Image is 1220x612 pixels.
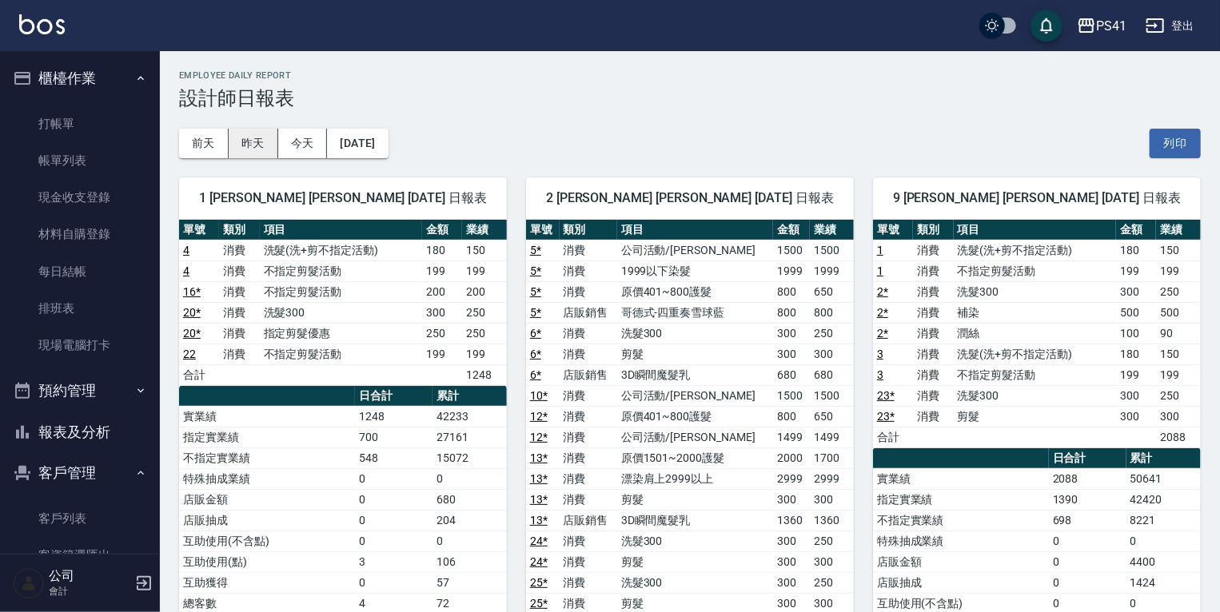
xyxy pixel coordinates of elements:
[422,323,462,344] td: 250
[219,344,259,364] td: 消費
[1126,551,1201,572] td: 4400
[773,406,810,427] td: 800
[422,260,462,281] td: 199
[1116,323,1156,344] td: 100
[6,179,153,216] a: 現金收支登錄
[810,551,854,572] td: 300
[179,510,355,531] td: 店販抽成
[6,216,153,252] a: 材料自購登錄
[183,348,196,360] a: 22
[355,386,433,407] th: 日合計
[617,551,774,572] td: 剪髮
[773,323,810,344] td: 300
[617,531,774,551] td: 洗髮300
[810,302,854,323] td: 800
[219,260,259,281] td: 消費
[560,427,617,447] td: 消費
[13,567,45,599] img: Person
[877,264,883,277] a: 1
[49,584,130,598] p: 會計
[617,468,774,489] td: 漂染肩上2999以上
[877,244,883,256] a: 1
[1049,510,1126,531] td: 698
[179,447,355,468] td: 不指定實業績
[1126,489,1201,510] td: 42420
[1031,10,1063,42] button: save
[526,220,560,240] th: 單號
[810,447,854,468] td: 1700
[773,447,810,468] td: 2000
[617,406,774,427] td: 原價401~800護髮
[179,129,229,158] button: 前天
[1150,129,1201,158] button: 列印
[1156,344,1201,364] td: 150
[6,500,153,537] a: 客戶列表
[260,323,423,344] td: 指定剪髮優惠
[1116,281,1156,302] td: 300
[6,411,153,453] button: 報表及分析
[183,264,189,277] a: 4
[773,572,810,593] td: 300
[433,510,507,531] td: 204
[327,129,388,158] button: [DATE]
[810,344,854,364] td: 300
[873,468,1049,489] td: 實業績
[355,551,433,572] td: 3
[462,260,507,281] td: 199
[6,105,153,142] a: 打帳單
[560,240,617,260] td: 消費
[1116,302,1156,323] td: 500
[179,406,355,427] td: 實業績
[773,364,810,385] td: 680
[560,344,617,364] td: 消費
[19,14,65,34] img: Logo
[954,220,1117,240] th: 項目
[954,323,1117,344] td: 潤絲
[954,281,1117,302] td: 洗髮300
[433,551,507,572] td: 106
[810,323,854,344] td: 250
[1096,16,1126,36] div: PS41
[6,452,153,494] button: 客戶管理
[954,344,1117,364] td: 洗髮(洗+剪不指定活動)
[179,489,355,510] td: 店販金額
[773,260,810,281] td: 1999
[954,364,1117,385] td: 不指定剪髮活動
[462,240,507,260] td: 150
[560,260,617,281] td: 消費
[810,427,854,447] td: 1499
[617,323,774,344] td: 洗髮300
[913,385,953,406] td: 消費
[810,364,854,385] td: 680
[179,364,219,385] td: 合計
[810,510,854,531] td: 1360
[219,281,259,302] td: 消費
[913,220,953,240] th: 類別
[179,220,219,240] th: 單號
[913,323,953,344] td: 消費
[560,551,617,572] td: 消費
[560,220,617,240] th: 類別
[617,447,774,468] td: 原價1501~2000護髮
[355,406,433,427] td: 1248
[913,281,953,302] td: 消費
[219,302,259,323] td: 消費
[183,244,189,256] a: 4
[1156,281,1201,302] td: 250
[1156,220,1201,240] th: 業績
[1116,344,1156,364] td: 180
[1116,240,1156,260] td: 180
[810,220,854,240] th: 業績
[219,220,259,240] th: 類別
[773,240,810,260] td: 1500
[433,572,507,593] td: 57
[422,220,462,240] th: 金額
[462,344,507,364] td: 199
[560,510,617,531] td: 店販銷售
[773,344,810,364] td: 300
[617,281,774,302] td: 原價401~800護髮
[810,489,854,510] td: 300
[422,302,462,323] td: 300
[810,531,854,551] td: 250
[1116,406,1156,427] td: 300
